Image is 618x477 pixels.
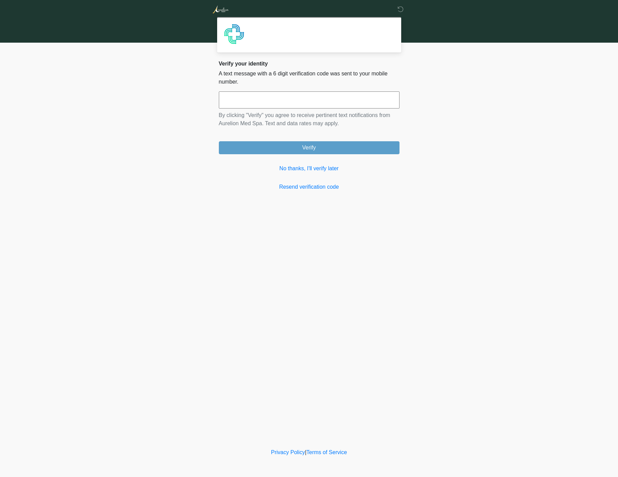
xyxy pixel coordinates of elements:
[219,60,400,67] h2: Verify your identity
[212,5,229,14] img: Aurelion Med Spa Logo
[219,111,400,128] p: By clicking "Verify" you agree to receive pertinent text notifications from Aurelion Med Spa. Tex...
[271,449,305,455] a: Privacy Policy
[305,449,306,455] a: |
[219,141,400,154] button: Verify
[219,70,400,86] p: A text message with a 6 digit verification code was sent to your mobile number.
[224,24,244,44] img: Agent Avatar
[306,449,347,455] a: Terms of Service
[219,164,400,173] a: No thanks, I'll verify later
[219,183,400,191] a: Resend verification code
